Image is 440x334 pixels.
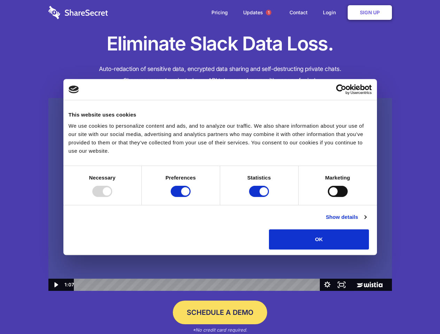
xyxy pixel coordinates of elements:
em: *No credit card required. [193,327,247,333]
img: logo-wordmark-white-trans-d4663122ce5f474addd5e946df7df03e33cb6a1c49d2221995e7729f52c070b2.svg [48,6,108,19]
a: Schedule a Demo [173,301,267,324]
a: Pricing [204,2,235,23]
img: Sharesecret [48,98,392,291]
div: We use cookies to personalize content and ads, and to analyze our traffic. We also share informat... [69,122,372,155]
img: logo [69,86,79,93]
button: Play Video [48,279,63,291]
div: Playbar [79,279,317,291]
a: Wistia Logo -- Learn More [349,279,392,291]
strong: Preferences [165,175,196,181]
span: 1 [266,10,271,15]
button: Show settings menu [320,279,334,291]
a: Show details [326,213,366,221]
strong: Necessary [89,175,116,181]
h1: Eliminate Slack Data Loss. [48,31,392,56]
a: Contact [283,2,315,23]
a: Usercentrics Cookiebot - opens in a new window [311,84,372,95]
button: OK [269,229,369,249]
a: Login [316,2,346,23]
button: Fullscreen [334,279,349,291]
div: This website uses cookies [69,111,372,119]
h4: Auto-redaction of sensitive data, encrypted data sharing and self-destructing private chats. Shar... [48,63,392,86]
strong: Statistics [247,175,271,181]
strong: Marketing [325,175,350,181]
a: Sign Up [348,5,392,20]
